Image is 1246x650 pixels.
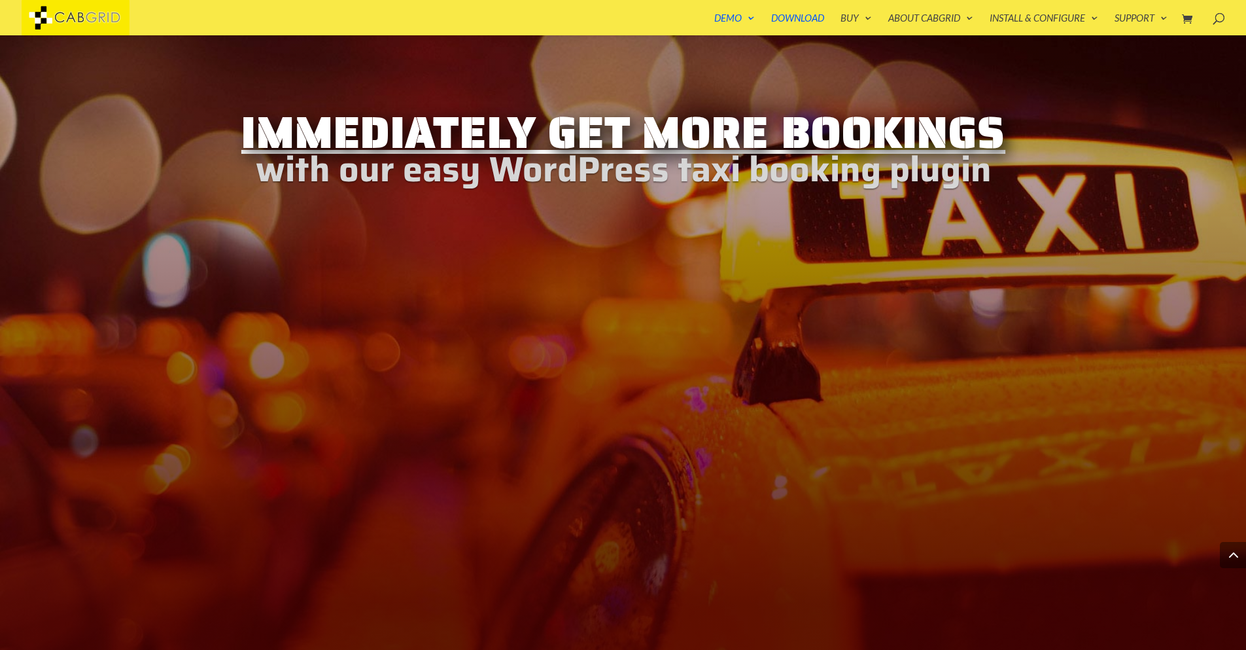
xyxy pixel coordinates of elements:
a: Buy [840,13,872,35]
a: Support [1115,13,1168,35]
a: CabGrid Taxi Plugin [22,9,130,23]
a: Install & Configure [990,13,1098,35]
h1: Immediately Get More Bookings [125,109,1122,162]
h2: with our easy WordPress taxi booking plugin [125,163,1122,183]
a: Download [771,13,824,35]
a: About CabGrid [888,13,973,35]
a: Demo [714,13,755,35]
